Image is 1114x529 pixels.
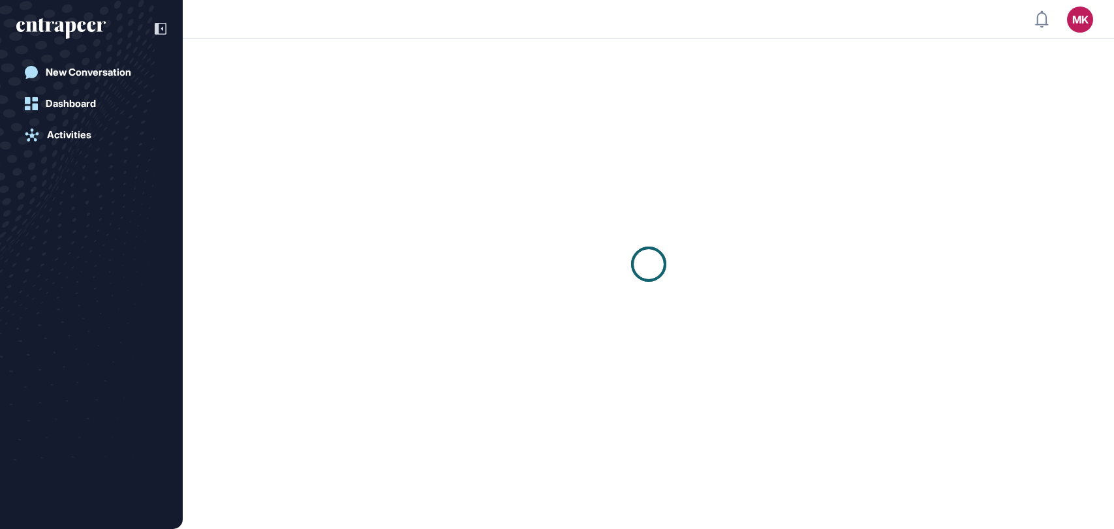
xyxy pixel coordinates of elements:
[16,122,166,148] a: Activities
[16,59,166,85] a: New Conversation
[1067,7,1093,33] button: MK
[47,129,91,141] div: Activities
[16,91,166,117] a: Dashboard
[46,67,131,78] div: New Conversation
[46,98,96,110] div: Dashboard
[16,18,106,39] div: entrapeer-logo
